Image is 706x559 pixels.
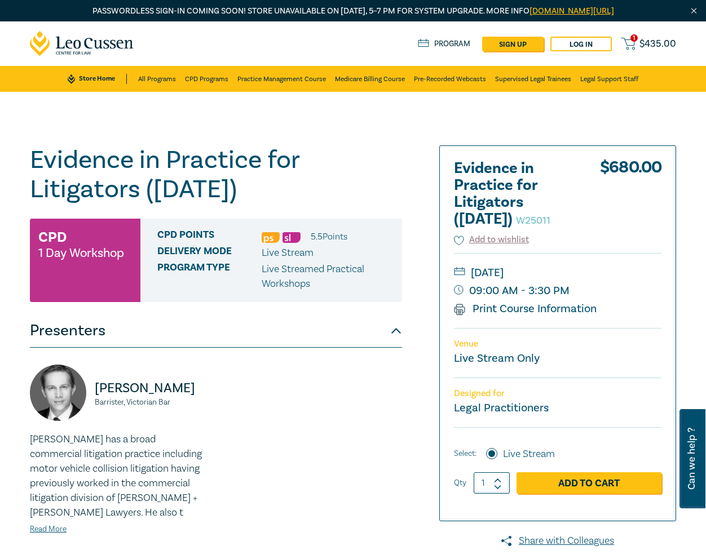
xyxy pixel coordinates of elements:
[237,66,326,92] a: Practice Management Course
[454,388,661,399] p: Designed for
[30,524,67,534] a: Read More
[529,6,614,16] a: [DOMAIN_NAME][URL]
[503,447,555,462] label: Live Stream
[38,227,67,247] h3: CPD
[185,66,228,92] a: CPD Programs
[262,262,394,291] p: Live Streamed Practical Workshops
[335,66,405,92] a: Medicare Billing Course
[454,339,661,349] p: Venue
[157,246,262,260] span: Delivery Mode
[454,264,661,282] small: [DATE]
[30,432,209,520] p: [PERSON_NAME] has a broad commercial litigation practice including motor vehicle collision litiga...
[454,233,529,246] button: Add to wishlist
[95,398,209,406] small: Barrister, Victorian Bar
[495,66,571,92] a: Supervised Legal Trainees
[474,472,510,494] input: 1
[454,351,540,366] a: Live Stream Only
[454,160,578,228] h2: Evidence in Practice for Litigators ([DATE])
[454,477,466,489] label: Qty
[311,229,347,244] li: 5.5 Point s
[454,447,476,460] span: Select:
[138,66,176,92] a: All Programs
[686,416,697,502] span: Can we help ?
[157,262,262,291] span: Program type
[630,34,638,42] span: 1
[454,401,549,415] small: Legal Practitioners
[414,66,486,92] a: Pre-Recorded Webcasts
[580,66,638,92] a: Legal Support Staff
[30,145,402,204] h1: Evidence in Practice for Litigators ([DATE])
[550,37,612,51] a: Log in
[262,246,314,259] span: Live Stream
[262,232,280,243] img: Professional Skills
[454,282,661,300] small: 09:00 AM - 3:30 PM
[439,534,676,548] a: Share with Colleagues
[68,74,127,84] a: Store Home
[30,314,402,348] button: Presenters
[157,229,262,244] span: CPD Points
[516,214,550,227] small: W25011
[454,301,597,316] a: Print Course Information
[482,37,544,51] a: sign up
[517,472,661,494] a: Add to Cart
[95,379,209,397] p: [PERSON_NAME]
[689,6,699,16] img: Close
[30,5,676,17] p: Passwordless sign-in coming soon! Store unavailable on [DATE], 5–7 PM for system upgrade. More info
[639,39,676,49] span: $ 435.00
[283,232,301,243] img: Substantive Law
[38,247,124,259] small: 1 Day Workshop
[30,365,86,421] img: https://s3.ap-southeast-2.amazonaws.com/leo-cussen-store-production-content/Contacts/Brad%20Wrigh...
[418,39,470,49] a: Program
[600,160,661,233] div: $ 680.00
